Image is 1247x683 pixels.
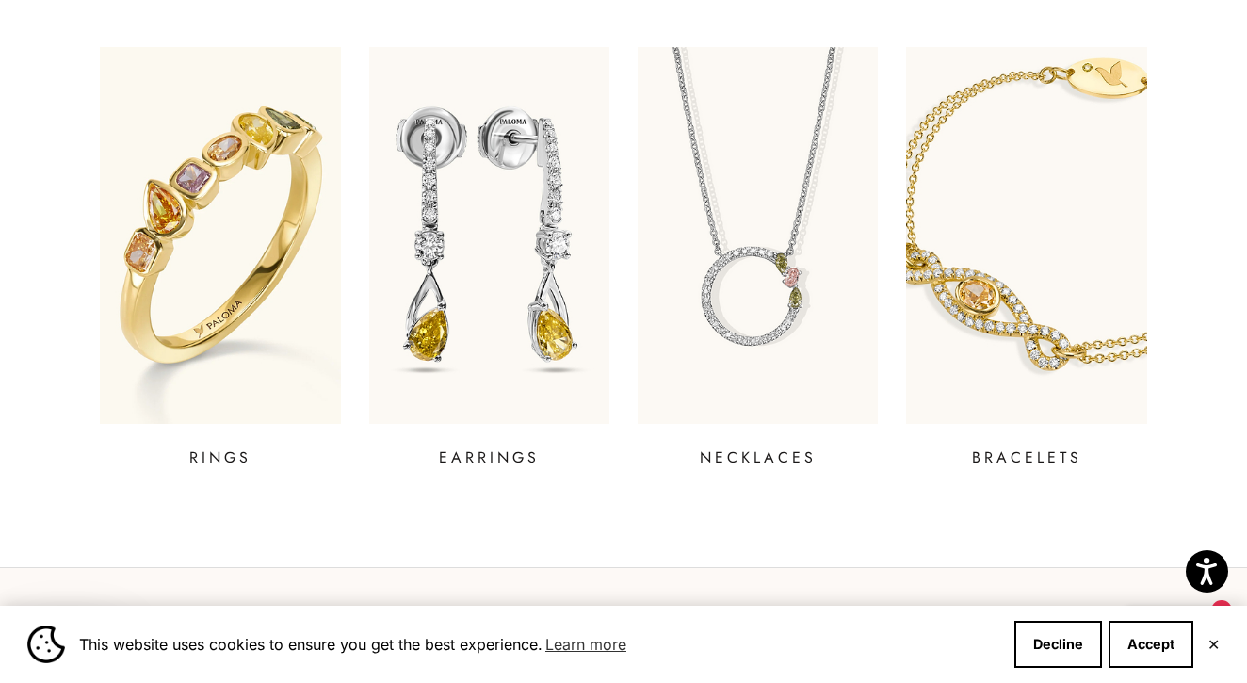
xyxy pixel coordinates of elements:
[27,626,65,663] img: Cookie banner
[1014,621,1102,668] button: Decline
[1109,621,1193,668] button: Accept
[1207,639,1220,650] button: Close
[543,630,629,659] a: Learn more
[79,630,999,659] span: This website uses cookies to ensure you get the best experience.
